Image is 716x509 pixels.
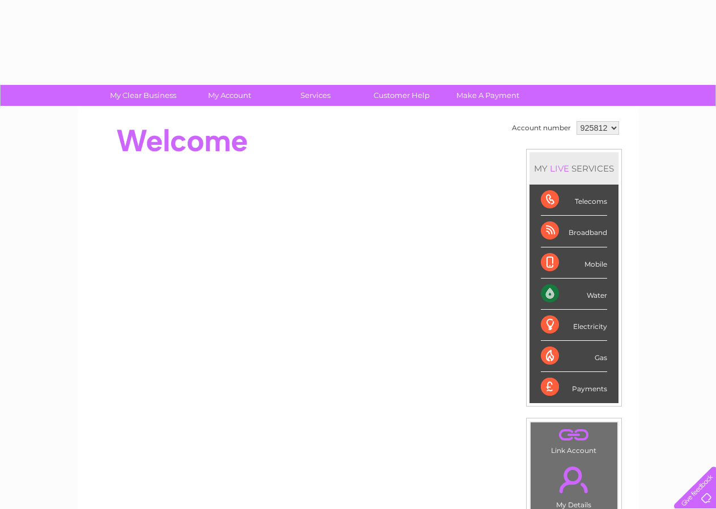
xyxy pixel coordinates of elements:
[541,216,607,247] div: Broadband
[269,85,362,106] a: Services
[530,422,618,457] td: Link Account
[541,310,607,341] div: Electricity
[533,425,615,445] a: .
[355,85,448,106] a: Customer Help
[541,247,607,279] div: Mobile
[533,460,615,499] a: .
[529,152,618,185] div: MY SERVICES
[541,185,607,216] div: Telecoms
[441,85,535,106] a: Make A Payment
[183,85,276,106] a: My Account
[541,279,607,310] div: Water
[541,372,607,403] div: Payments
[548,163,571,174] div: LIVE
[509,118,574,138] td: Account number
[541,341,607,372] div: Gas
[96,85,190,106] a: My Clear Business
